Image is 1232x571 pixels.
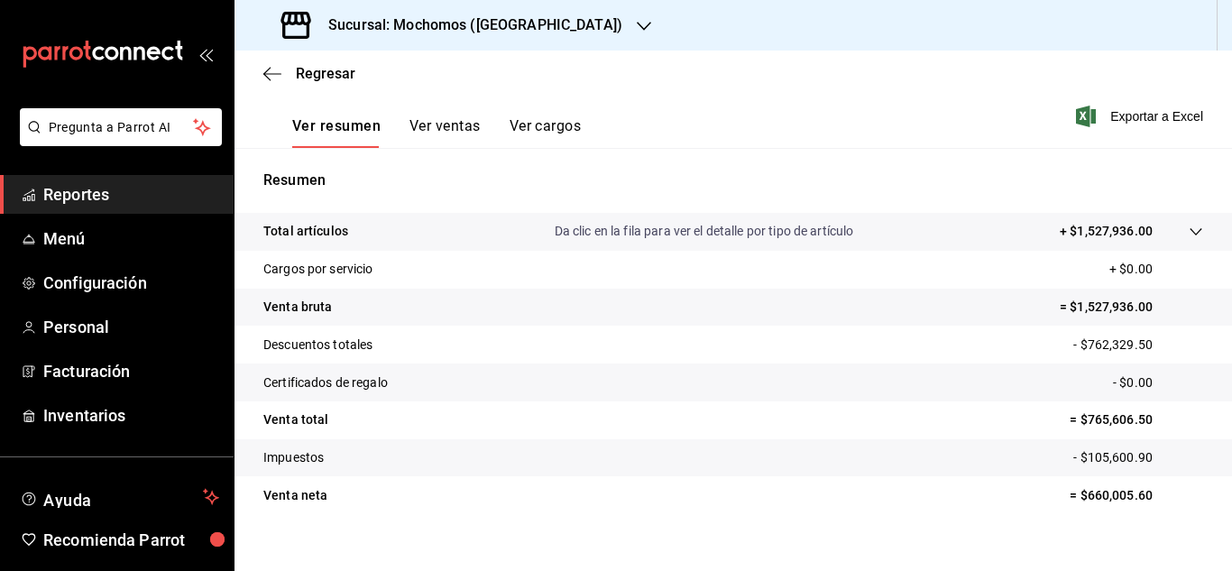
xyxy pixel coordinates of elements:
button: Pregunta a Parrot AI [20,108,222,146]
p: Venta bruta [263,298,332,317]
p: - $0.00 [1113,373,1203,392]
h3: Sucursal: Mochomos ([GEOGRAPHIC_DATA]) [314,14,622,36]
p: - $105,600.90 [1073,448,1203,467]
p: + $0.00 [1109,260,1203,279]
span: Inventarios [43,403,219,428]
button: Exportar a Excel [1080,106,1203,127]
button: Ver resumen [292,117,381,148]
span: Facturación [43,359,219,383]
span: Ayuda [43,486,196,508]
button: Ver cargos [510,117,582,148]
span: Configuración [43,271,219,295]
p: Venta total [263,410,328,429]
div: navigation tabs [292,117,581,148]
p: Impuestos [263,448,324,467]
p: Resumen [263,170,1203,191]
p: Descuentos totales [263,336,372,355]
button: Regresar [263,65,355,82]
p: Total artículos [263,222,348,241]
span: Personal [43,315,219,339]
span: Regresar [296,65,355,82]
span: Pregunta a Parrot AI [49,118,194,137]
p: = $1,527,936.00 [1060,298,1203,317]
button: open_drawer_menu [198,47,213,61]
p: - $762,329.50 [1073,336,1203,355]
a: Pregunta a Parrot AI [13,131,222,150]
p: = $660,005.60 [1070,486,1203,505]
span: Reportes [43,182,219,207]
span: Menú [43,226,219,251]
p: + $1,527,936.00 [1060,222,1153,241]
p: Venta neta [263,486,327,505]
span: Recomienda Parrot [43,528,219,552]
p: Da clic en la fila para ver el detalle por tipo de artículo [555,222,854,241]
p: Cargos por servicio [263,260,373,279]
p: = $765,606.50 [1070,410,1203,429]
p: Certificados de regalo [263,373,388,392]
button: Ver ventas [409,117,481,148]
